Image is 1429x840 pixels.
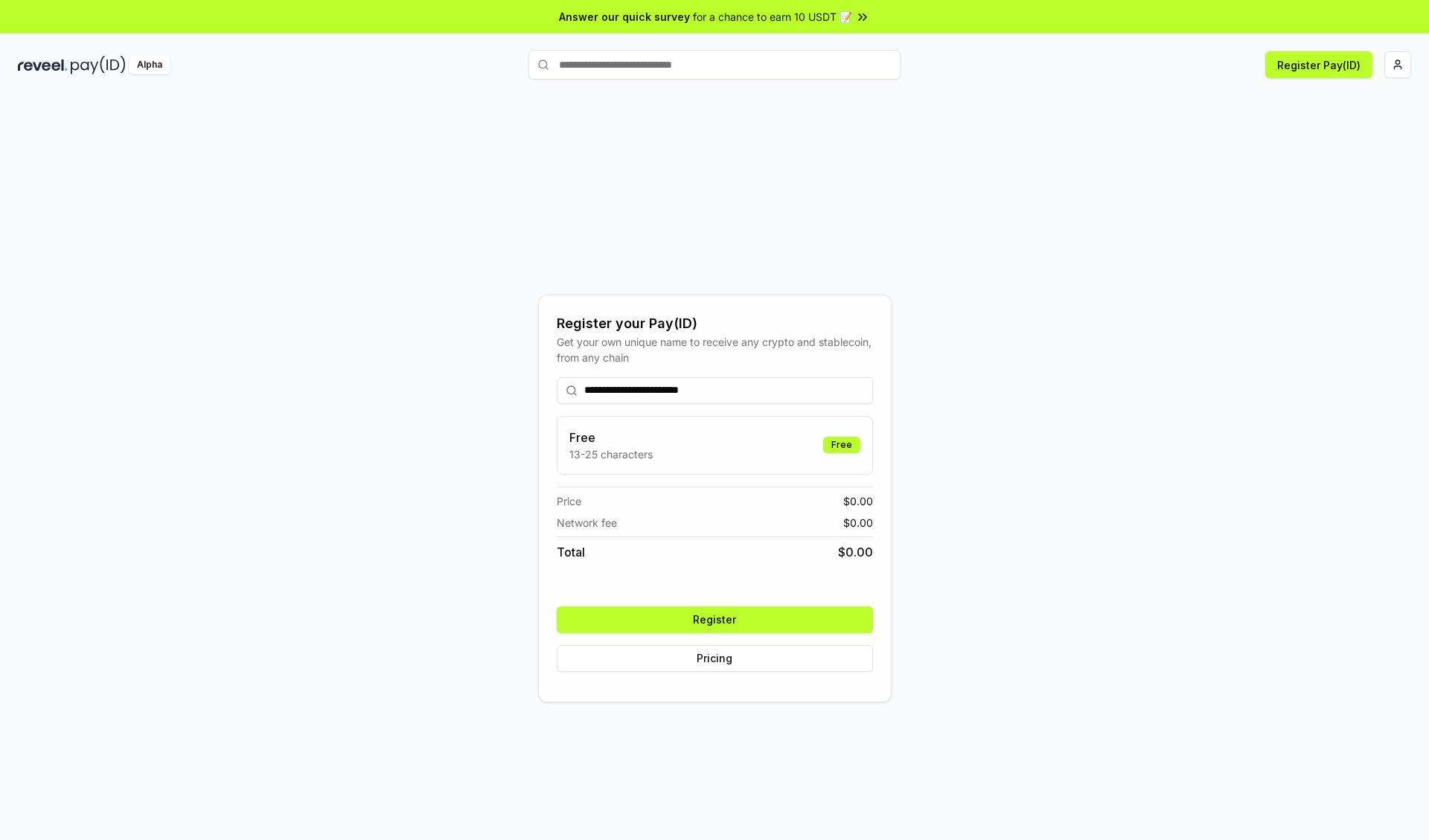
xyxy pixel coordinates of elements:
[557,645,873,672] button: Pricing
[569,429,653,446] h3: Free
[557,606,873,633] button: Register
[129,56,170,74] div: Alpha
[557,313,873,334] div: Register your Pay(ID)
[18,56,68,74] img: reveel_dark
[559,9,690,25] span: Answer our quick survey
[557,334,873,365] div: Get your own unique name to receive any crypto and stablecoin, from any chain
[823,437,860,453] div: Free
[1265,51,1372,78] button: Register Pay(ID)
[569,446,653,462] p: 13-25 characters
[693,9,852,25] span: for a chance to earn 10 USDT 📝
[843,493,873,509] span: $ 0.00
[557,543,585,561] span: Total
[71,56,126,74] img: pay_id
[557,515,617,530] span: Network fee
[843,515,873,530] span: $ 0.00
[838,543,873,561] span: $ 0.00
[557,493,581,509] span: Price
